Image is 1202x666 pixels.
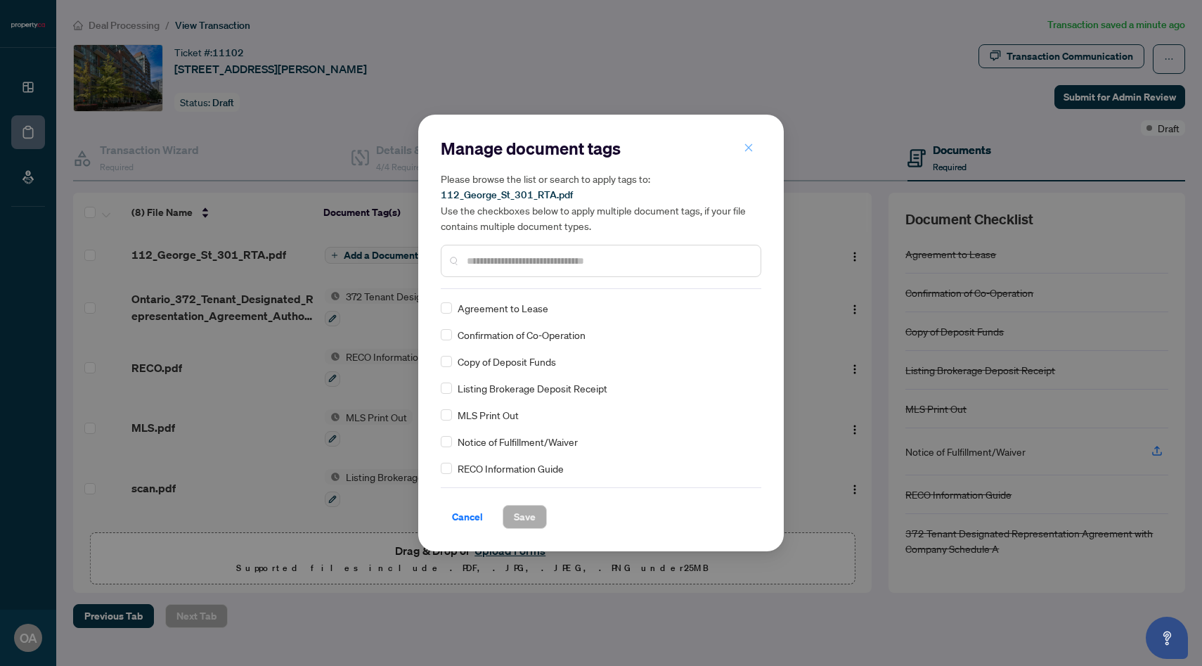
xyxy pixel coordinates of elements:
span: 112_George_St_301_RTA.pdf [441,188,573,201]
span: Agreement to Lease [458,300,548,316]
span: close [744,143,754,153]
span: MLS Print Out [458,407,519,423]
h5: Please browse the list or search to apply tags to: Use the checkboxes below to apply multiple doc... [441,171,761,233]
button: Cancel [441,505,494,529]
span: Listing Brokerage Deposit Receipt [458,380,607,396]
button: Open asap [1146,617,1188,659]
button: Save [503,505,547,529]
span: Confirmation of Co-Operation [458,327,586,342]
span: Copy of Deposit Funds [458,354,556,369]
span: RECO Information Guide [458,461,564,476]
span: Cancel [452,506,483,528]
h2: Manage document tags [441,137,761,160]
span: Notice of Fulfillment/Waiver [458,434,578,449]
